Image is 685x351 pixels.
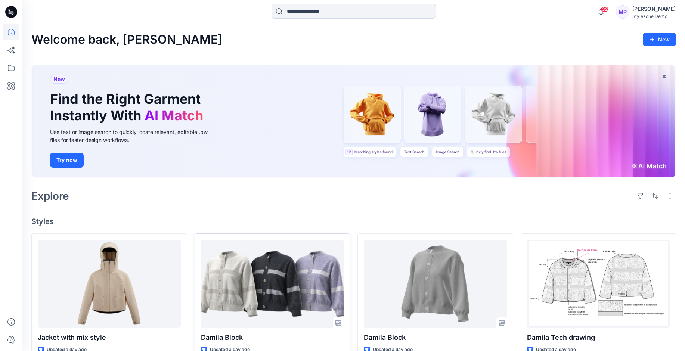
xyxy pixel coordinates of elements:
[38,240,181,328] a: Jacket with mix style
[31,217,676,226] h4: Styles
[632,4,676,13] div: [PERSON_NAME]
[145,107,203,124] span: AI Match
[31,190,69,202] h2: Explore
[50,91,207,123] h1: Find the Right Garment Instantly With
[364,332,507,343] p: Damila Block
[50,128,218,144] div: Use text or image search to quickly locate relevant, editable .bw files for faster design workflows.
[601,6,609,12] span: 32
[31,33,222,47] h2: Welcome back, [PERSON_NAME]
[527,240,670,328] a: Damila Tech drawing
[201,332,344,343] p: Damila Block
[38,332,181,343] p: Jacket with mix style
[616,5,629,19] div: MP
[201,240,344,328] a: Damila Block
[53,75,65,84] span: New
[50,153,84,168] button: Try now
[364,240,507,328] a: Damila Block
[527,332,670,343] p: Damila Tech drawing
[643,33,676,46] button: New
[632,13,676,19] div: Stylezone Demo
